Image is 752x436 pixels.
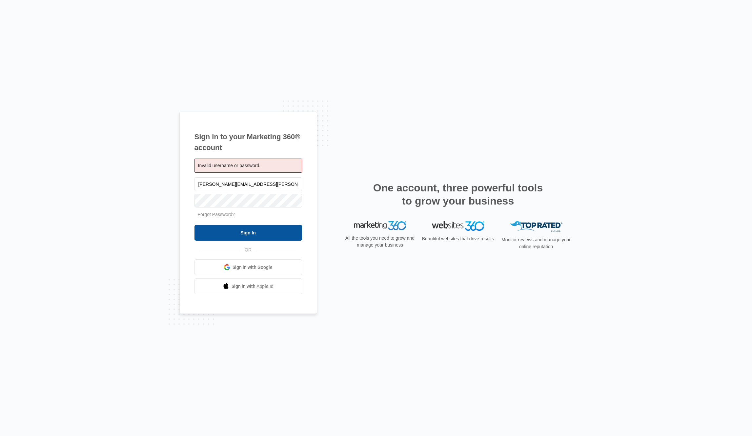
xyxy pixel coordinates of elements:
p: All the tools you need to grow and manage your business [343,235,417,249]
span: Sign in with Apple Id [232,283,274,290]
a: Sign in with Google [194,259,302,275]
h1: Sign in to your Marketing 360® account [194,131,302,153]
p: Beautiful websites that drive results [421,235,495,242]
span: OR [240,247,256,253]
span: Invalid username or password. [198,163,261,168]
h2: One account, three powerful tools to grow your business [371,181,545,207]
input: Sign In [194,225,302,241]
span: Sign in with Google [233,264,273,271]
img: Websites 360 [432,221,484,231]
img: Marketing 360 [354,221,406,230]
input: Email [194,177,302,191]
p: Monitor reviews and manage your online reputation [499,236,573,250]
a: Sign in with Apple Id [194,278,302,294]
a: Forgot Password? [198,212,235,217]
img: Top Rated Local [510,221,562,232]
